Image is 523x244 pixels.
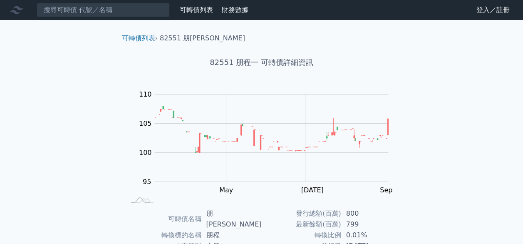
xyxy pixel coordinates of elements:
g: Series [155,106,388,153]
td: 朋程 [201,230,262,241]
tspan: [DATE] [301,186,324,194]
tspan: May [219,186,233,194]
td: 最新餘額(百萬) [262,219,341,230]
td: 發行總額(百萬) [262,208,341,219]
td: 799 [341,219,398,230]
tspan: 95 [143,178,151,186]
tspan: 105 [139,120,152,127]
a: 財務數據 [222,6,248,14]
g: Chart [134,90,401,194]
input: 搜尋可轉債 代號／名稱 [37,3,170,17]
tspan: Sep [380,186,392,194]
a: 可轉債列表 [122,34,155,42]
td: 轉換標的名稱 [125,230,201,241]
a: 可轉債列表 [180,6,213,14]
li: › [122,33,158,43]
h1: 82551 朋程一 可轉債詳細資訊 [115,57,408,68]
a: 登入／註冊 [470,3,516,17]
td: 朋[PERSON_NAME] [201,208,262,230]
td: 轉換比例 [262,230,341,241]
td: 0.01% [341,230,398,241]
li: 82551 朋[PERSON_NAME] [160,33,245,43]
tspan: 110 [139,90,152,98]
tspan: 100 [139,149,152,157]
td: 可轉債名稱 [125,208,201,230]
td: 800 [341,208,398,219]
